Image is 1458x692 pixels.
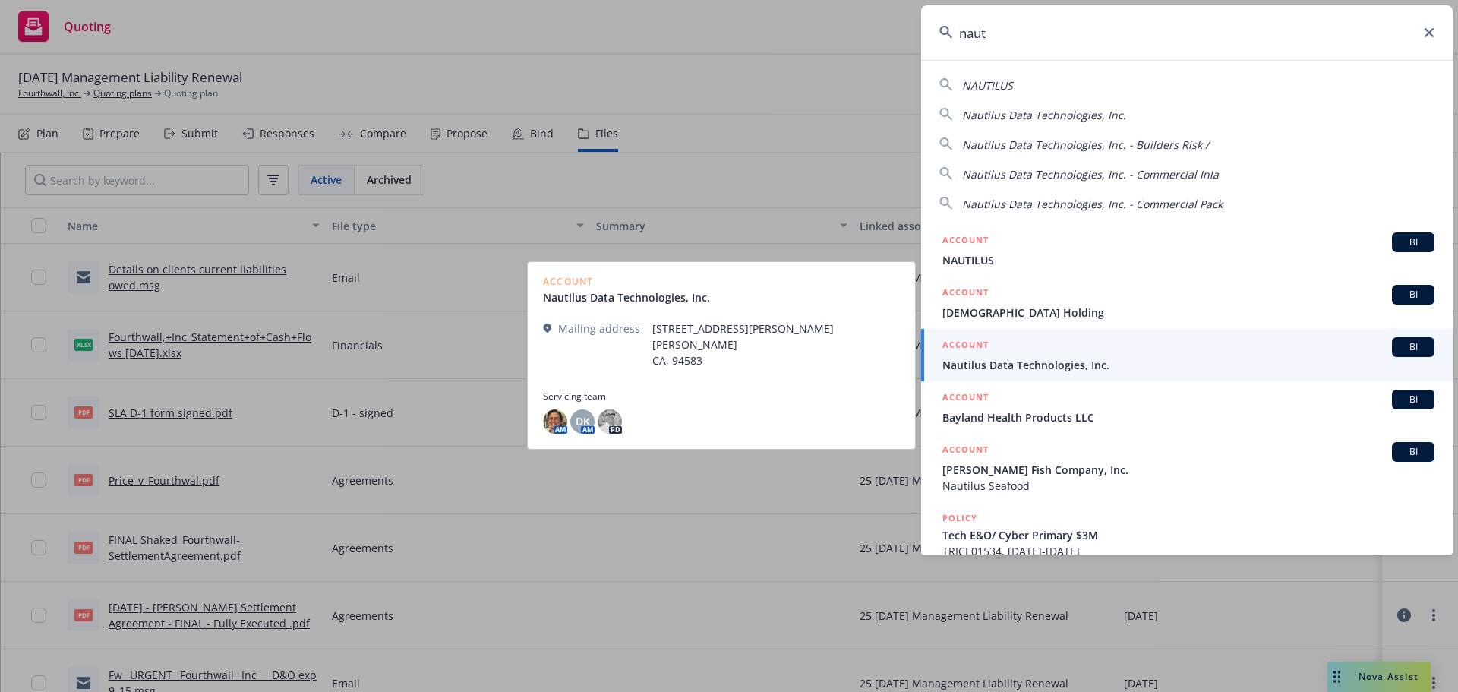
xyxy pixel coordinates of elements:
span: Nautilus Data Technologies, Inc. - Builders Risk / [962,137,1209,152]
span: Nautilus Seafood [942,478,1434,494]
span: BI [1398,393,1428,406]
span: Nautilus Data Technologies, Inc. - Commercial Pack [962,197,1223,211]
span: [DEMOGRAPHIC_DATA] Holding [942,305,1434,321]
span: Nautilus Data Technologies, Inc. [962,108,1126,122]
a: ACCOUNTBI[DEMOGRAPHIC_DATA] Holding [921,276,1453,329]
h5: ACCOUNT [942,337,989,355]
h5: ACCOUNT [942,442,989,460]
span: BI [1398,235,1428,249]
a: ACCOUNTBINAUTILUS [921,224,1453,276]
span: Nautilus Data Technologies, Inc. [942,357,1434,373]
a: ACCOUNTBI[PERSON_NAME] Fish Company, Inc.Nautilus Seafood [921,434,1453,502]
span: BI [1398,288,1428,302]
span: NAUTILUS [962,78,1013,93]
span: [PERSON_NAME] Fish Company, Inc. [942,462,1434,478]
h5: ACCOUNT [942,390,989,408]
input: Search... [921,5,1453,60]
a: POLICYTech E&O/ Cyber Primary $3MTRICE01534, [DATE]-[DATE] [921,502,1453,567]
span: BI [1398,340,1428,354]
h5: ACCOUNT [942,232,989,251]
h5: POLICY [942,510,977,526]
span: NAUTILUS [942,252,1434,268]
a: ACCOUNTBIBayland Health Products LLC [921,381,1453,434]
a: ACCOUNTBINautilus Data Technologies, Inc. [921,329,1453,381]
span: Tech E&O/ Cyber Primary $3M [942,527,1434,543]
span: Nautilus Data Technologies, Inc. - Commercial Inla [962,167,1219,182]
h5: ACCOUNT [942,285,989,303]
span: BI [1398,445,1428,459]
span: TRICE01534, [DATE]-[DATE] [942,543,1434,559]
span: Bayland Health Products LLC [942,409,1434,425]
